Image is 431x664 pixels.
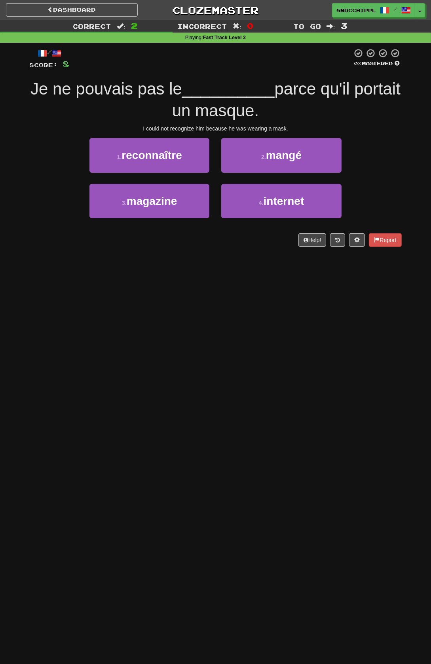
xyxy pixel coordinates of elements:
[122,149,182,161] span: reconnaître
[172,79,401,120] span: parce qu'il portait un masque.
[332,3,415,17] a: gnocchippl /
[327,23,335,30] span: :
[203,35,246,40] strong: Fast Track Level 2
[221,138,341,172] button: 2.mangé
[150,3,281,17] a: Clozemaster
[127,195,177,207] span: magazine
[330,233,345,247] button: Round history (alt+y)
[72,22,111,30] span: Correct
[247,21,254,30] span: 0
[30,48,70,58] div: /
[393,6,397,12] span: /
[298,233,327,247] button: Help!
[293,22,321,30] span: To go
[89,138,209,172] button: 1.reconnaître
[221,184,341,218] button: 4.internet
[30,62,58,68] span: Score:
[117,154,122,160] small: 1 .
[177,22,227,30] span: Incorrect
[89,184,209,218] button: 3.magazine
[354,60,362,66] span: 0 %
[122,200,127,206] small: 3 .
[131,21,138,30] span: 2
[353,60,402,67] div: Mastered
[30,125,402,132] div: I could not recognize him because he was wearing a mask.
[341,21,347,30] span: 3
[182,79,275,98] span: __________
[30,79,182,98] span: Je ne pouvais pas le
[266,149,302,161] span: mangé
[264,195,304,207] span: internet
[336,7,376,14] span: gnocchippl
[6,3,138,17] a: Dashboard
[233,23,241,30] span: :
[369,233,401,247] button: Report
[63,59,70,69] span: 8
[117,23,125,30] span: :
[261,154,266,160] small: 2 .
[259,200,264,206] small: 4 .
